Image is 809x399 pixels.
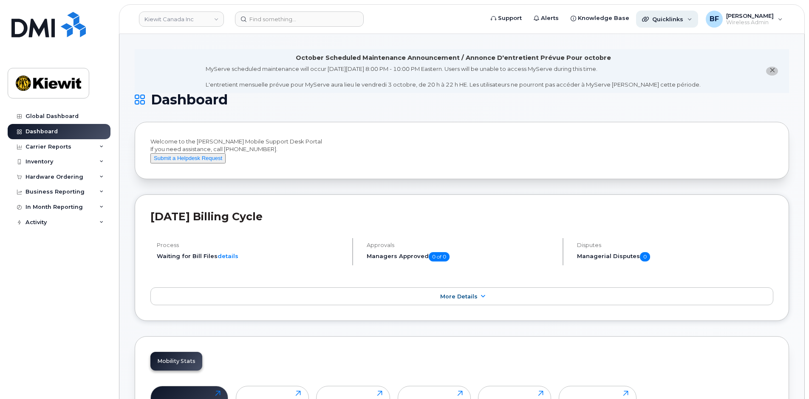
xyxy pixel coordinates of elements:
[429,252,450,261] span: 0 of 0
[440,293,478,300] span: More Details
[150,155,226,161] a: Submit a Helpdesk Request
[766,67,778,76] button: close notification
[150,138,773,164] div: Welcome to the [PERSON_NAME] Mobile Support Desk Portal If you need assistance, call [PHONE_NUMBER].
[577,252,773,261] h5: Managerial Disputes
[150,210,773,223] h2: [DATE] Billing Cycle
[157,242,345,248] h4: Process
[151,93,228,106] span: Dashboard
[367,242,555,248] h4: Approvals
[157,252,345,260] li: Waiting for Bill Files
[772,362,803,393] iframe: Messenger Launcher
[206,65,701,89] div: MyServe scheduled maintenance will occur [DATE][DATE] 8:00 PM - 10:00 PM Eastern. Users will be u...
[640,252,650,261] span: 0
[150,153,226,164] button: Submit a Helpdesk Request
[218,253,238,259] a: details
[577,242,773,248] h4: Disputes
[367,252,555,261] h5: Managers Approved
[296,53,611,62] div: October Scheduled Maintenance Announcement / Annonce D'entretient Prévue Pour octobre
